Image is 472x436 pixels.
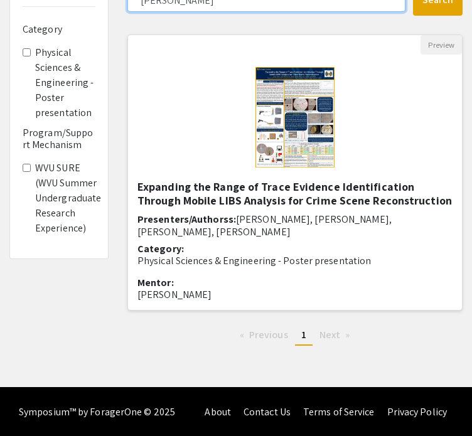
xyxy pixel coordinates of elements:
span: Mentor: [137,276,174,289]
label: Physical Sciences & Engineering - Poster presentation [35,45,95,120]
span: Category: [137,242,184,255]
a: Privacy Policy [387,405,447,418]
h5: Expanding the Range of Trace Evidence Identification Through Mobile LIBS Analysis for Crime Scene... [137,180,453,207]
span: 1 [301,328,306,341]
a: Contact Us [244,405,291,418]
span: Previous [249,328,288,341]
p: [PERSON_NAME] [137,289,453,300]
a: About [205,405,231,418]
h6: Category [23,23,95,35]
h6: Program/Support Mechanism [23,127,95,151]
label: WVU SURE (WVU Summer Undergraduate Research Experience) [35,161,101,236]
iframe: Chat [9,380,53,427]
img: <p>Expanding the Range of Trace Evidence Identification Through Mobile LIBS Analysis for Crime Sc... [243,55,346,180]
h6: Presenters/Authorss: [137,213,453,237]
ul: Pagination [127,326,463,346]
p: Physical Sciences & Engineering - Poster presentation [137,255,453,267]
button: Preview [421,35,462,55]
div: Open Presentation <p>Expanding the Range of Trace Evidence Identification Through Mobile LIBS Ana... [127,35,463,311]
a: Terms of Service [303,405,375,418]
span: [PERSON_NAME], [PERSON_NAME], [PERSON_NAME], [PERSON_NAME] [137,213,392,238]
span: Next [319,328,340,341]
